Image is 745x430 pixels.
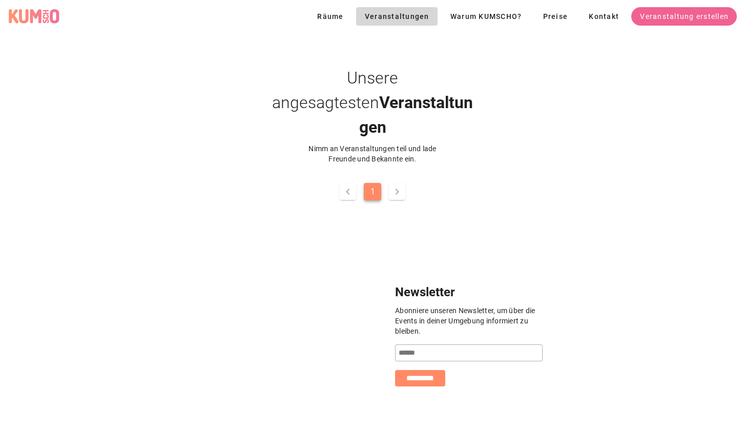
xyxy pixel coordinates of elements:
a: Veranstaltungen [356,7,438,26]
button: Räume [308,7,352,26]
span: Räume [317,12,344,21]
a: KUMSCHO Logo [8,9,64,24]
button: Current Page, Page 1 [364,183,381,200]
h2: Newsletter [395,283,549,305]
span: Warum KUMSCHO? [450,12,522,21]
span: Veranstaltung erstellen [639,12,729,21]
span: Kontakt [588,12,619,21]
span: Preise [542,12,568,21]
h1: Veranstaltungen [270,66,475,139]
nav: Pagination Navigation [53,180,692,203]
a: Veranstaltung erstellen [631,7,737,26]
span: Veranstaltungen [364,12,429,21]
a: Kontakt [580,7,627,26]
div: Nimm an Veranstaltungen teil und lade Freunde und Bekannte ein. [296,144,449,164]
div: KUMSCHO Logo [8,9,59,24]
div: Abonniere unseren Newsletter, um über die Events in deiner Umgebung informiert zu bleiben. [395,305,549,336]
a: Räume [308,11,356,21]
a: Preise [534,7,576,26]
a: Warum KUMSCHO? [442,7,530,26]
